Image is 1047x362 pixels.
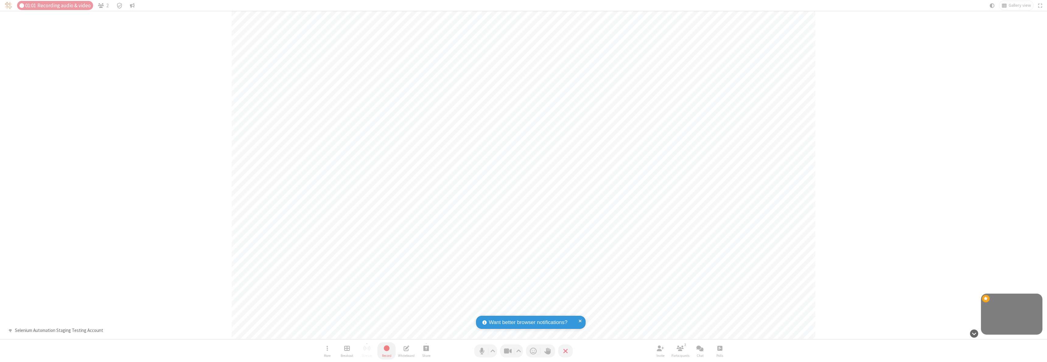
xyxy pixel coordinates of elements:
[5,2,12,9] img: QA Selenium DO NOT DELETE OR CHANGE
[128,1,137,10] button: Conversation
[697,354,704,357] span: Chat
[341,354,353,357] span: Breakout
[671,354,689,357] span: Participants
[1009,3,1031,8] span: Gallery view
[515,344,523,357] button: Video setting
[683,342,688,347] div: 2
[987,1,997,10] button: Using system theme
[657,354,664,357] span: Invite
[96,1,111,10] button: Open participant list
[474,344,497,357] button: Mute (⌘+Shift+A)
[318,342,336,360] button: Open menu
[999,1,1033,10] button: Change layout
[17,1,93,10] div: Audio & video
[716,354,723,357] span: Polls
[691,342,709,360] button: Open chat
[106,3,109,9] span: 2
[417,342,435,360] button: Start sharing
[558,344,573,357] button: End or leave meeting
[541,344,555,357] button: Raise hand
[489,344,497,357] button: Audio settings
[25,3,36,9] span: 01:01
[358,342,376,360] button: Unable to start streaming without first stopping recording
[324,354,331,357] span: More
[382,354,391,357] span: Record
[1036,1,1045,10] button: Fullscreen
[114,1,125,10] div: Meeting details Encryption enabled
[37,3,91,9] span: Recording audio & video
[651,342,670,360] button: Invite participants (⌘+Shift+I)
[711,342,729,360] button: Open poll
[671,342,689,360] button: Open participant list
[500,344,523,357] button: Stop video (⌘+Shift+V)
[12,327,105,334] div: Selenium Automation Staging Testing Account
[526,344,541,357] button: Send a reaction
[968,326,980,341] button: Hide
[398,354,415,357] span: Whiteboard
[377,342,396,360] button: Stop recording
[422,354,430,357] span: Share
[489,319,567,326] span: Want better browser notifications?
[338,342,356,360] button: Manage Breakout Rooms
[362,354,372,357] span: Stream
[397,342,415,360] button: Open shared whiteboard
